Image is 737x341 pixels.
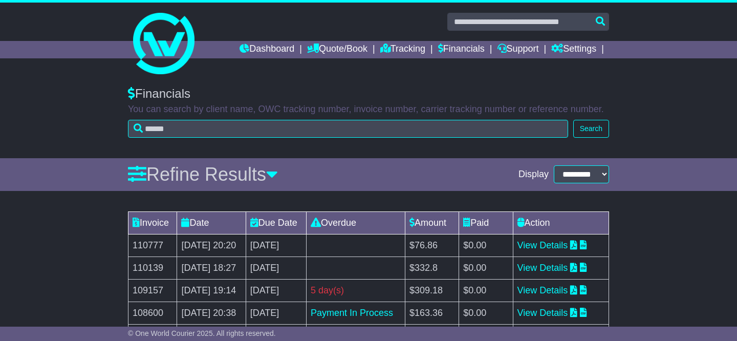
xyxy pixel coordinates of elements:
td: $0.00 [459,234,513,257]
td: [DATE] [246,279,306,302]
td: Date [177,211,246,234]
a: View Details [517,285,568,295]
td: $309.18 [405,279,459,302]
td: 110139 [128,257,177,279]
div: 5 day(s) [311,284,401,297]
a: Support [497,41,539,58]
a: Settings [551,41,596,58]
div: Payment In Process [311,306,401,320]
td: $0.00 [459,302,513,324]
a: Dashboard [240,41,294,58]
td: 109157 [128,279,177,302]
td: $76.86 [405,234,459,257]
td: 108600 [128,302,177,324]
span: © One World Courier 2025. All rights reserved. [128,329,276,337]
a: Quote/Book [307,41,367,58]
td: Invoice [128,211,177,234]
td: $163.36 [405,302,459,324]
div: Financials [128,87,609,101]
td: 110777 [128,234,177,257]
td: [DATE] 20:20 [177,234,246,257]
a: View Details [517,263,568,273]
td: $0.00 [459,279,513,302]
td: Action [513,211,609,234]
a: View Details [517,240,568,250]
p: You can search by client name, OWC tracking number, invoice number, carrier tracking number or re... [128,104,609,115]
td: [DATE] 19:14 [177,279,246,302]
a: Tracking [380,41,425,58]
td: $332.8 [405,257,459,279]
a: Refine Results [128,164,278,185]
td: [DATE] [246,302,306,324]
td: [DATE] [246,257,306,279]
td: [DATE] 20:38 [177,302,246,324]
a: Financials [438,41,485,58]
td: Overdue [306,211,405,234]
button: Search [573,120,609,138]
td: $0.00 [459,257,513,279]
td: [DATE] [246,234,306,257]
td: Due Date [246,211,306,234]
td: Amount [405,211,459,234]
span: Display [518,169,549,180]
td: Paid [459,211,513,234]
a: View Details [517,308,568,318]
td: [DATE] 18:27 [177,257,246,279]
